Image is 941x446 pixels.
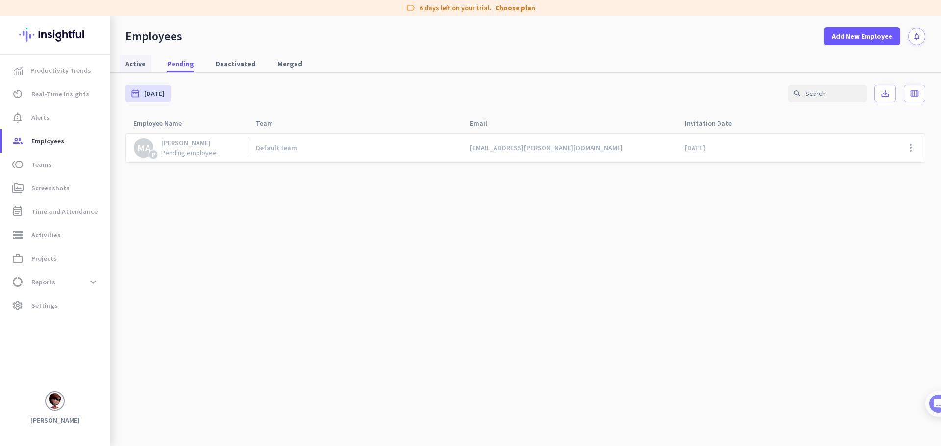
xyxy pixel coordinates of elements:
[12,182,24,194] i: perm_media
[256,143,462,152] a: Default team
[470,117,499,130] div: Email
[2,106,110,129] a: notification_importantAlerts
[149,149,159,160] div: P
[130,89,140,98] i: date_range
[31,159,52,170] span: Teams
[134,138,248,158] a: MAP[PERSON_NAME]Pending employee
[12,159,24,170] i: toll
[12,229,24,241] i: storage
[899,136,922,160] button: more_vert
[125,59,146,69] span: Active
[161,148,217,157] div: Pending employee
[910,89,919,98] i: calendar_view_week
[2,176,110,200] a: perm_mediaScreenshots
[31,206,98,217] span: Time and Attendance
[788,85,867,102] input: Search
[31,276,55,288] span: Reports
[256,117,285,130] div: Team
[495,3,535,13] a: Choose plan
[30,65,91,76] span: Productivity Trends
[470,143,623,152] span: [EMAIL_ADDRESS][PERSON_NAME][DOMAIN_NAME]
[2,270,110,294] a: data_usageReportsexpand_more
[880,89,890,98] i: save_alt
[137,143,150,153] div: MA
[256,143,297,152] div: Default team
[2,200,110,223] a: event_noteTime and Attendance
[216,59,256,69] span: Deactivated
[277,59,302,69] span: Merged
[167,59,194,69] span: Pending
[31,253,57,264] span: Projects
[31,135,64,147] span: Employees
[12,88,24,100] i: av_timer
[31,112,50,123] span: Alerts
[2,129,110,153] a: groupEmployees
[406,3,416,13] i: label
[47,393,63,409] img: avatar
[144,89,165,98] span: [DATE]
[19,16,91,54] img: Insightful logo
[2,223,110,247] a: storageActivities
[908,28,925,45] button: notifications
[824,27,900,45] button: Add New Employee
[12,276,24,288] i: data_usage
[12,112,24,123] i: notification_important
[685,143,705,152] div: [DATE]
[913,32,921,41] i: notifications
[2,247,110,270] a: work_outlineProjects
[12,206,24,217] i: event_note
[31,300,58,311] span: Settings
[14,66,23,75] img: menu-item
[31,182,70,194] span: Screenshots
[161,139,211,147] div: [PERSON_NAME]
[133,117,194,130] div: Employee Name
[832,31,892,41] span: Add New Employee
[31,88,89,100] span: Real-Time Insights
[12,135,24,147] i: group
[84,273,102,291] button: expand_more
[125,29,182,44] div: Employees
[12,300,24,311] i: settings
[2,82,110,106] a: av_timerReal-Time Insights
[904,85,925,102] button: calendar_view_week
[2,59,110,82] a: menu-itemProductivity Trends
[2,153,110,176] a: tollTeams
[12,253,24,264] i: work_outline
[874,85,896,102] button: save_alt
[31,229,61,241] span: Activities
[2,294,110,317] a: settingsSettings
[685,117,743,130] div: Invitation Date
[793,89,802,98] i: search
